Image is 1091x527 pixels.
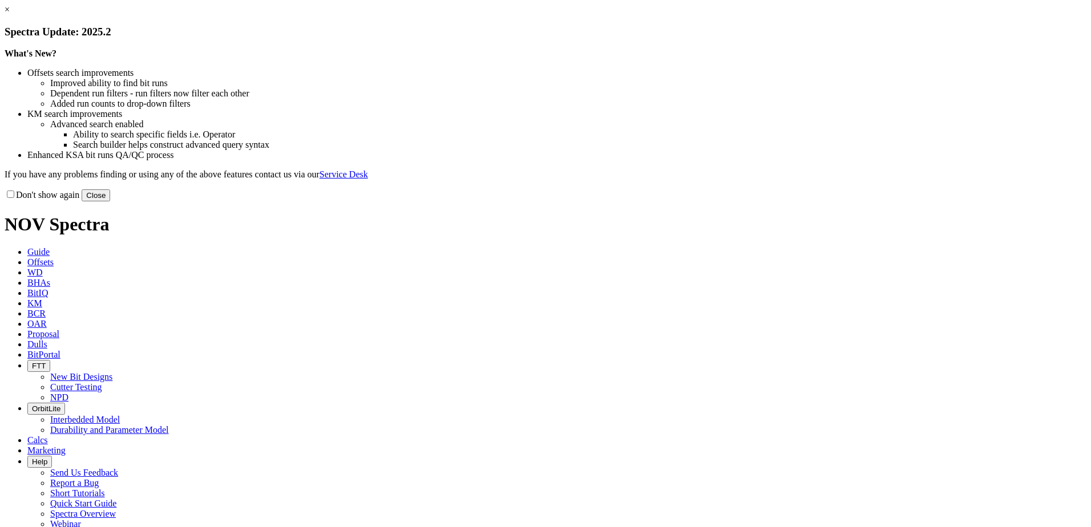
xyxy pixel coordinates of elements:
[50,372,112,382] a: New Bit Designs
[73,129,1086,140] li: Ability to search specific fields i.e. Operator
[27,247,50,257] span: Guide
[27,257,54,267] span: Offsets
[50,425,169,435] a: Durability and Parameter Model
[50,88,1086,99] li: Dependent run filters - run filters now filter each other
[5,190,79,200] label: Don't show again
[27,68,1086,78] li: Offsets search improvements
[5,214,1086,235] h1: NOV Spectra
[27,109,1086,119] li: KM search improvements
[27,267,43,277] span: WD
[5,26,1086,38] h3: Spectra Update: 2025.2
[50,99,1086,109] li: Added run counts to drop-down filters
[5,5,10,14] a: ×
[50,119,1086,129] li: Advanced search enabled
[27,309,46,318] span: BCR
[32,404,60,413] span: OrbitLite
[27,339,47,349] span: Dulls
[82,189,110,201] button: Close
[50,509,116,518] a: Spectra Overview
[7,190,14,198] input: Don't show again
[50,488,105,498] a: Short Tutorials
[27,150,1086,160] li: Enhanced KSA bit runs QA/QC process
[50,382,102,392] a: Cutter Testing
[50,468,118,477] a: Send Us Feedback
[5,169,1086,180] p: If you have any problems finding or using any of the above features contact us via our
[50,415,120,424] a: Interbedded Model
[27,278,50,287] span: BHAs
[32,362,46,370] span: FTT
[27,435,48,445] span: Calcs
[73,140,1086,150] li: Search builder helps construct advanced query syntax
[50,478,99,488] a: Report a Bug
[50,498,116,508] a: Quick Start Guide
[27,350,60,359] span: BitPortal
[5,48,56,58] strong: What's New?
[27,445,66,455] span: Marketing
[320,169,368,179] a: Service Desk
[27,288,48,298] span: BitIQ
[32,457,47,466] span: Help
[27,319,47,329] span: OAR
[50,78,1086,88] li: Improved ability to find bit runs
[27,329,59,339] span: Proposal
[50,392,68,402] a: NPD
[27,298,42,308] span: KM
